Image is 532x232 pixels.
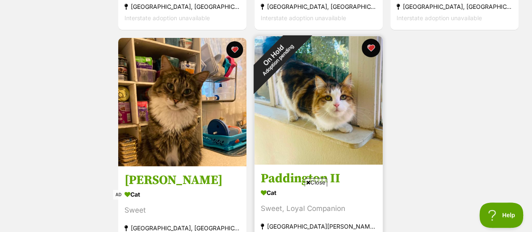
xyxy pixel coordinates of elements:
[361,39,380,57] button: favourite
[226,41,243,58] button: favourite
[397,1,512,12] div: [GEOGRAPHIC_DATA], [GEOGRAPHIC_DATA]
[124,172,240,188] h3: [PERSON_NAME]
[304,178,327,187] span: Close
[261,171,376,187] h3: Paddington II
[124,1,240,12] div: [GEOGRAPHIC_DATA], [GEOGRAPHIC_DATA]
[397,14,482,21] span: Interstate adoption unavailable
[238,20,312,94] div: On Hold
[113,190,419,228] iframe: Advertisement
[118,38,246,166] img: Danny
[254,158,383,166] a: On HoldAdoption pending
[479,203,524,228] iframe: Help Scout Beacon - Open
[261,1,376,12] div: [GEOGRAPHIC_DATA], [GEOGRAPHIC_DATA]
[261,14,346,21] span: Interstate adoption unavailable
[124,14,210,21] span: Interstate adoption unavailable
[113,190,124,200] span: AD
[254,36,383,165] img: Paddington II
[261,43,295,77] span: Adoption pending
